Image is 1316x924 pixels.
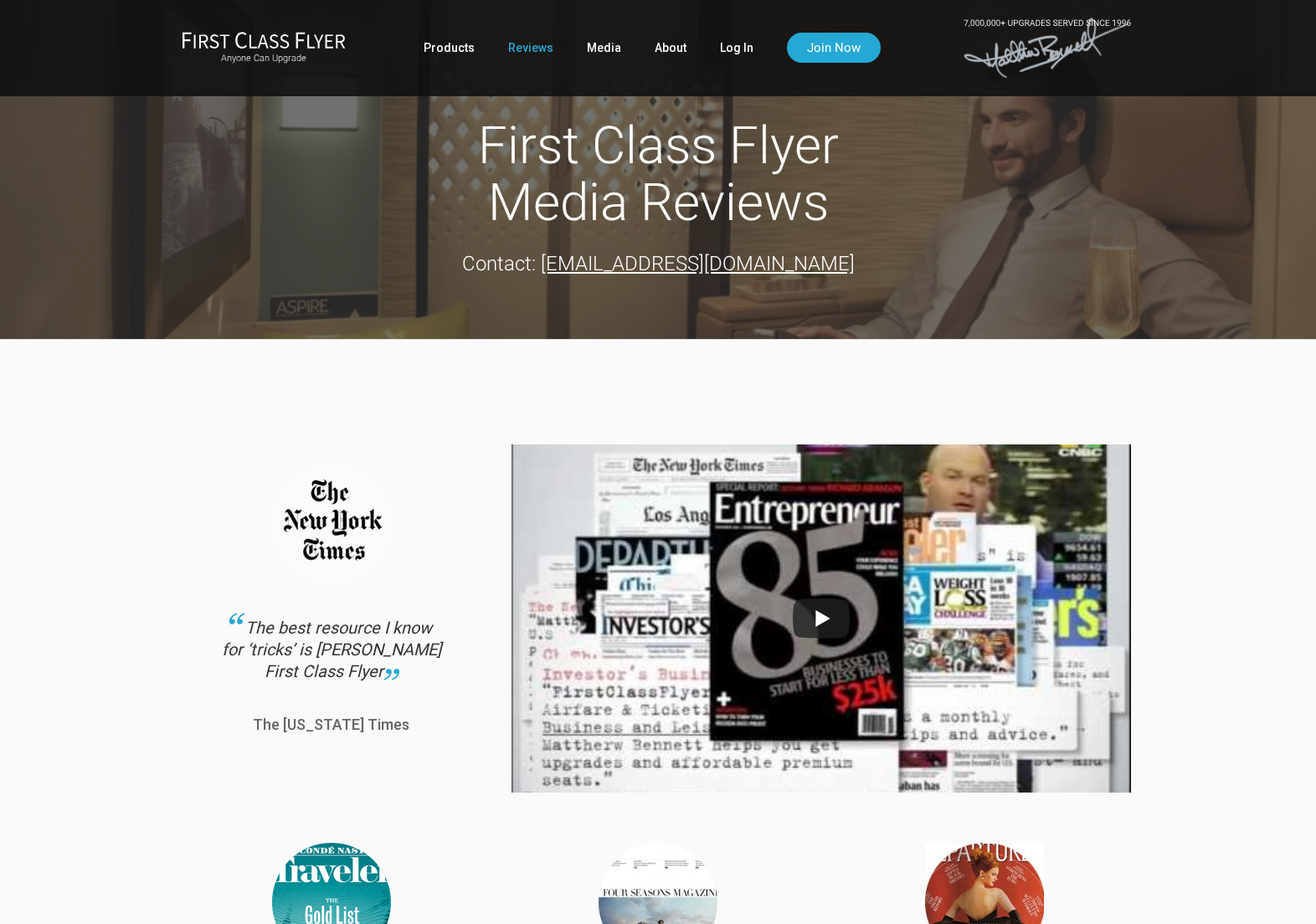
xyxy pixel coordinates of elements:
[424,33,475,63] a: Products
[462,252,536,275] strong: Contact:
[218,717,445,732] p: The [US_STATE] Times
[720,33,753,63] a: Log In
[478,115,839,233] span: First Class Flyer Media Reviews
[511,386,1131,850] img: YouTube video
[272,465,391,583] img: new_york_times_testimonial.png
[182,31,346,64] a: First Class FlyerAnyone Can Upgrade
[182,31,346,49] img: First Class Flyer
[218,617,445,701] div: The best resource I know for ‘tricks’ is [PERSON_NAME] First Class Flyer
[655,33,686,63] a: About
[541,252,855,275] a: [EMAIL_ADDRESS][DOMAIN_NAME]
[587,33,621,63] a: Media
[508,33,553,63] a: Reviews
[787,33,881,63] a: Join Now
[182,53,346,64] small: Anyone Can Upgrade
